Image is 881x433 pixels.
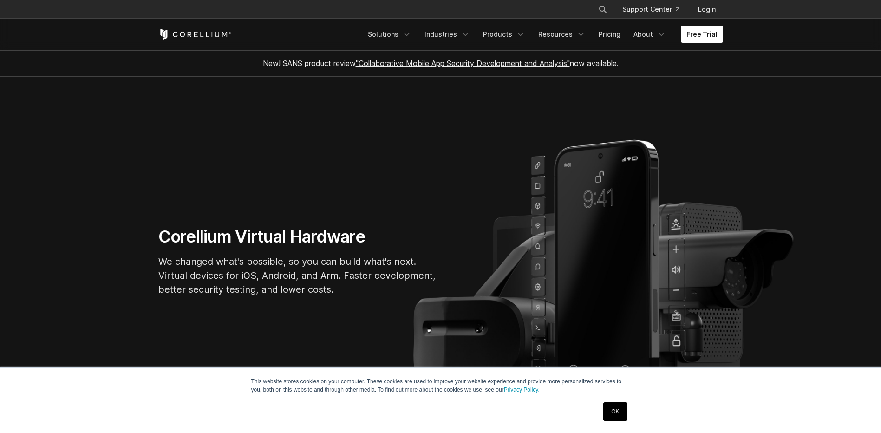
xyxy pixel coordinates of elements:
[587,1,723,18] div: Navigation Menu
[594,1,611,18] button: Search
[362,26,723,43] div: Navigation Menu
[615,1,687,18] a: Support Center
[477,26,531,43] a: Products
[419,26,476,43] a: Industries
[158,29,232,40] a: Corellium Home
[158,255,437,296] p: We changed what's possible, so you can build what's next. Virtual devices for iOS, Android, and A...
[158,226,437,247] h1: Corellium Virtual Hardware
[628,26,672,43] a: About
[504,387,540,393] a: Privacy Policy.
[533,26,591,43] a: Resources
[251,377,630,394] p: This website stores cookies on your computer. These cookies are used to improve your website expe...
[691,1,723,18] a: Login
[356,59,570,68] a: "Collaborative Mobile App Security Development and Analysis"
[681,26,723,43] a: Free Trial
[263,59,619,68] span: New! SANS product review now available.
[362,26,417,43] a: Solutions
[603,402,627,421] a: OK
[593,26,626,43] a: Pricing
